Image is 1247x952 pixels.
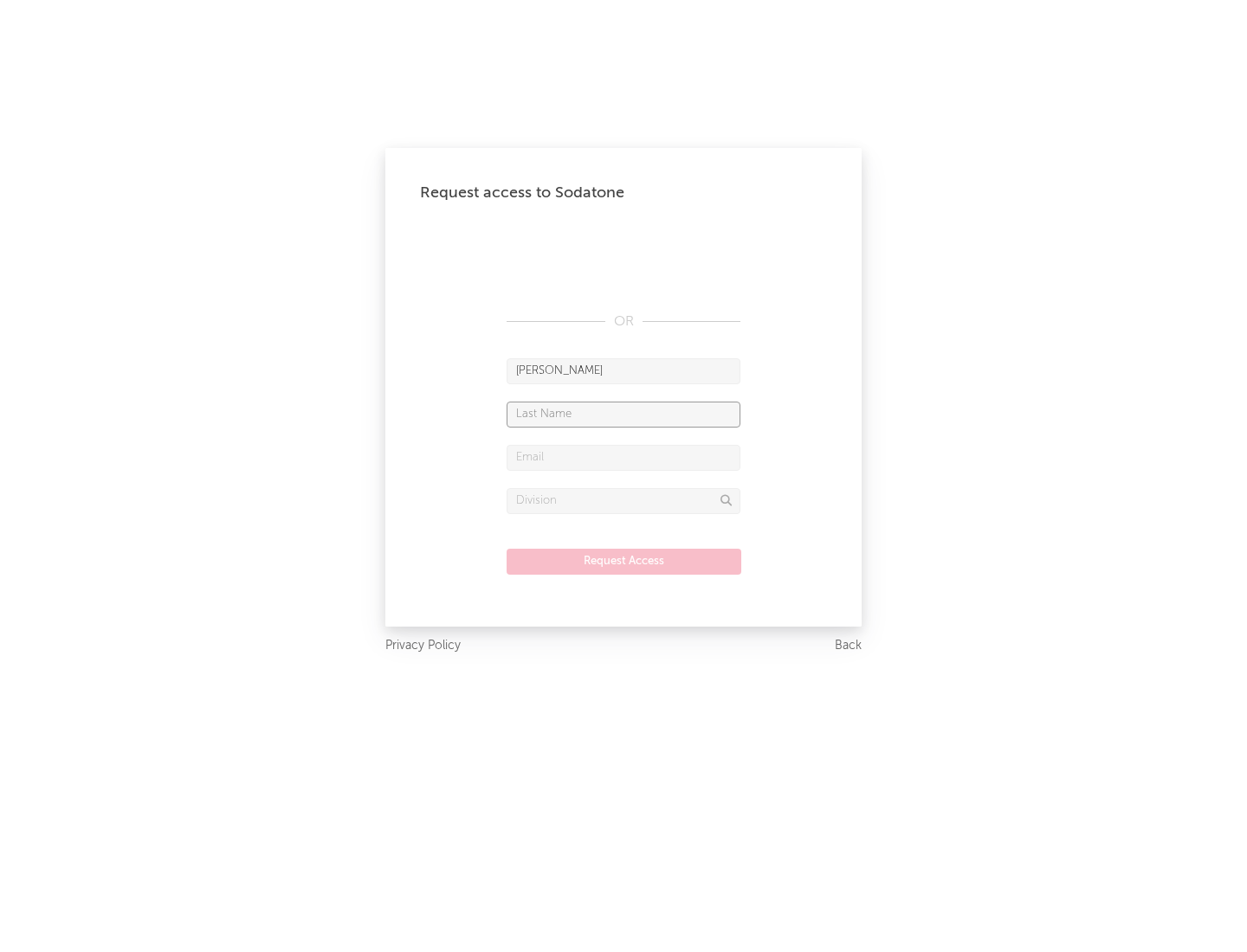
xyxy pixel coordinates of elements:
input: Last Name [507,402,740,428]
button: Request Access [507,549,741,575]
input: Email [507,445,740,471]
input: Division [507,488,740,514]
a: Back [835,635,862,657]
a: Privacy Policy [385,635,461,657]
input: First Name [507,358,740,384]
div: Request access to Sodatone [420,183,827,203]
div: OR [507,312,740,332]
